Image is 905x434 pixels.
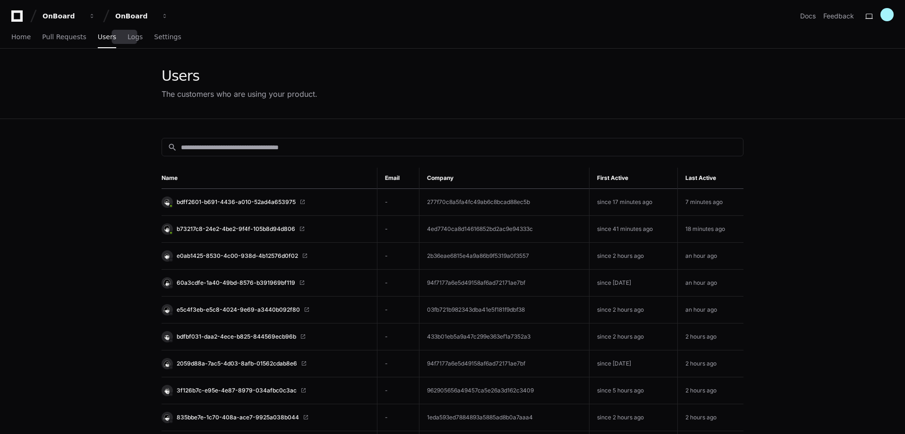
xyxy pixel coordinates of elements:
[589,216,678,243] td: since 41 minutes ago
[111,8,172,25] button: OnBoard
[589,323,678,350] td: since 2 hours ago
[419,297,589,323] td: 03fb721b982343dba41e5f181f9dbf38
[419,350,589,377] td: 94f7177a6e5d49158af6ad72171ae7bf
[168,143,177,152] mat-icon: search
[162,278,171,287] img: 16.svg
[678,350,743,377] td: 2 hours ago
[162,251,171,260] img: 8.svg
[162,250,369,262] a: e0ab1425-8530-4c00-938d-4b12576d0f02
[419,243,589,270] td: 2b36eae6815e4a9a86b9f5319a0f3557
[377,377,419,404] td: -
[162,196,369,208] a: bdff2601-b691-4436-a010-52ad4a653975
[39,8,99,25] button: OnBoard
[11,34,31,40] span: Home
[419,404,589,431] td: 1eda593ed7884893a5885ad8b0a7aaa4
[419,168,589,189] th: Company
[377,404,419,431] td: -
[377,270,419,297] td: -
[162,168,377,189] th: Name
[177,252,298,260] span: e0ab1425-8530-4c00-938d-4b12576d0f02
[377,216,419,243] td: -
[678,323,743,350] td: 2 hours ago
[98,34,116,40] span: Users
[177,225,295,233] span: b73217c8-24e2-4be2-9f4f-105b8d94d806
[419,216,589,243] td: 4ed7740ca8d14616852bd2ac9e94333c
[42,26,86,48] a: Pull Requests
[589,189,678,216] td: since 17 minutes ago
[589,404,678,431] td: since 2 hours ago
[419,189,589,216] td: 277f70c8a5fa4fc49ab6c8bcad88ec5b
[823,11,854,21] button: Feedback
[377,297,419,323] td: -
[678,297,743,323] td: an hour ago
[177,360,297,367] span: 2059d88a-7ac5-4d03-8afb-01562cdab8e6
[115,11,156,21] div: OnBoard
[128,26,143,48] a: Logs
[678,404,743,431] td: 2 hours ago
[162,88,317,100] div: The customers who are using your product.
[177,333,296,340] span: bdfbf031-daa2-4ece-b825-844569ecb96b
[377,189,419,216] td: -
[11,26,31,48] a: Home
[162,304,369,315] a: e5c4f3eb-e5c8-4024-9e69-a3440b092f80
[43,11,83,21] div: OnBoard
[177,306,300,314] span: e5c4f3eb-e5c8-4024-9e69-a3440b092f80
[678,270,743,297] td: an hour ago
[162,224,171,233] img: 5.svg
[162,68,317,85] div: Users
[98,26,116,48] a: Users
[678,243,743,270] td: an hour ago
[800,11,816,21] a: Docs
[589,270,678,297] td: since [DATE]
[162,197,171,206] img: 6.svg
[162,385,369,396] a: 3f126b7c-e95e-4e87-8979-034afbc0c3ac
[162,332,171,341] img: 13.svg
[177,279,295,287] span: 60a3cdfe-1a40-49bd-8576-b391969bf119
[162,223,369,235] a: b73217c8-24e2-4be2-9f4f-105b8d94d806
[177,414,299,421] span: 835bbe7e-1c70-408a-ace7-9925a038b044
[678,377,743,404] td: 2 hours ago
[128,34,143,40] span: Logs
[589,297,678,323] td: since 2 hours ago
[419,270,589,297] td: 94f7177a6e5d49158af6ad72171ae7bf
[678,168,743,189] th: Last Active
[589,350,678,377] td: since [DATE]
[162,386,171,395] img: 7.svg
[154,26,181,48] a: Settings
[377,168,419,189] th: Email
[42,34,86,40] span: Pull Requests
[377,323,419,350] td: -
[162,413,171,422] img: 2.svg
[162,277,369,289] a: 60a3cdfe-1a40-49bd-8576-b391969bf119
[589,243,678,270] td: since 2 hours ago
[154,34,181,40] span: Settings
[162,305,171,314] img: 2.svg
[419,377,589,404] td: 962905656a49457ca5e26a3d162c3409
[162,412,369,423] a: 835bbe7e-1c70-408a-ace7-9925a038b044
[589,168,678,189] th: First Active
[177,387,297,394] span: 3f126b7c-e95e-4e87-8979-034afbc0c3ac
[162,331,369,342] a: bdfbf031-daa2-4ece-b825-844569ecb96b
[419,323,589,350] td: 433b01eb5a9a47c299e363ef1a7352a3
[678,216,743,243] td: 18 minutes ago
[678,189,743,216] td: 7 minutes ago
[177,198,296,206] span: bdff2601-b691-4436-a010-52ad4a653975
[589,377,678,404] td: since 5 hours ago
[162,359,171,368] img: 3.svg
[162,358,369,369] a: 2059d88a-7ac5-4d03-8afb-01562cdab8e6
[377,350,419,377] td: -
[377,243,419,270] td: -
